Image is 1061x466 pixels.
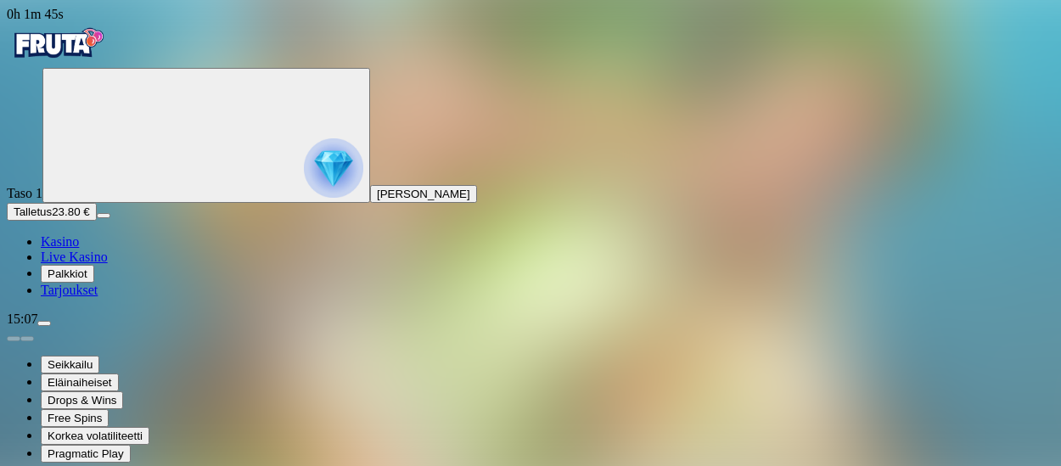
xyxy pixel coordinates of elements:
[48,376,112,389] span: Eläinaiheiset
[41,427,149,445] button: Korkea volatiliteetti
[7,203,97,221] button: Talletusplus icon23.80 €
[14,205,52,218] span: Talletus
[7,186,42,200] span: Taso 1
[41,250,108,264] a: poker-chip iconLive Kasino
[48,447,124,460] span: Pragmatic Play
[41,283,98,297] span: Tarjoukset
[7,312,37,326] span: 15:07
[48,430,143,442] span: Korkea volatiliteetti
[370,185,477,203] button: [PERSON_NAME]
[41,250,108,264] span: Live Kasino
[42,68,370,203] button: reward progress
[41,373,119,391] button: Eläinaiheiset
[41,265,94,283] button: reward iconPalkkiot
[48,412,102,424] span: Free Spins
[20,336,34,341] button: next slide
[97,213,110,218] button: menu
[7,22,109,65] img: Fruta
[48,267,87,280] span: Palkkiot
[377,188,470,200] span: [PERSON_NAME]
[52,205,89,218] span: 23.80 €
[304,138,363,198] img: reward progress
[41,234,79,249] a: diamond iconKasino
[7,336,20,341] button: prev slide
[41,391,123,409] button: Drops & Wins
[41,445,131,463] button: Pragmatic Play
[37,321,51,326] button: menu
[48,358,93,371] span: Seikkailu
[48,394,116,407] span: Drops & Wins
[41,283,98,297] a: gift-inverted iconTarjoukset
[7,7,64,21] span: user session time
[7,22,1054,298] nav: Primary
[7,53,109,67] a: Fruta
[41,356,99,373] button: Seikkailu
[41,409,109,427] button: Free Spins
[41,234,79,249] span: Kasino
